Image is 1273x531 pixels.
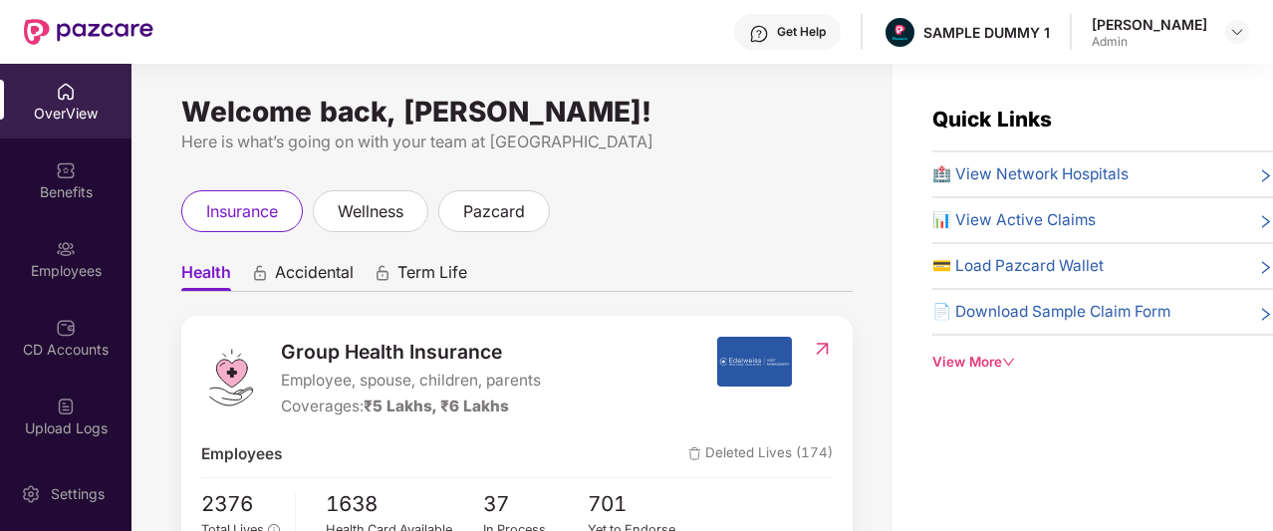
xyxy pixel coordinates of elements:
[1229,24,1245,40] img: svg+xml;base64,PHN2ZyBpZD0iRHJvcGRvd24tMzJ4MzIiIHhtbG5zPSJodHRwOi8vd3d3LnczLm9yZy8yMDAwL3N2ZyIgd2...
[932,254,1104,278] span: 💳 Load Pazcard Wallet
[56,239,76,259] img: svg+xml;base64,PHN2ZyBpZD0iRW1wbG95ZWVzIiB4bWxucz0iaHR0cDovL3d3dy53My5vcmcvMjAwMC9zdmciIHdpZHRoPS...
[932,162,1129,186] span: 🏥 View Network Hospitals
[812,339,833,359] img: RedirectIcon
[201,442,282,466] span: Employees
[201,488,280,521] span: 2376
[338,199,403,224] span: wellness
[24,19,153,45] img: New Pazcare Logo
[717,337,792,387] img: insurerIcon
[281,395,541,418] div: Coverages:
[932,208,1096,232] span: 📊 View Active Claims
[886,18,914,47] img: Pazcare_Alternative_logo-01-01.png
[275,262,354,291] span: Accidental
[56,397,76,416] img: svg+xml;base64,PHN2ZyBpZD0iVXBsb2FkX0xvZ3MiIGRhdGEtbmFtZT0iVXBsb2FkIExvZ3MiIHhtbG5zPSJodHRwOi8vd3...
[397,262,467,291] span: Term Life
[181,130,853,154] div: Here is what’s going on with your team at [GEOGRAPHIC_DATA]
[688,442,833,466] span: Deleted Lives (174)
[1258,166,1273,186] span: right
[326,488,483,521] span: 1638
[483,488,589,521] span: 37
[56,82,76,102] img: svg+xml;base64,PHN2ZyBpZD0iSG9tZSIgeG1sbnM9Imh0dHA6Ly93d3cudzMub3JnLzIwMDAvc3ZnIiB3aWR0aD0iMjAiIG...
[923,23,1050,42] div: SAMPLE DUMMY 1
[56,318,76,338] img: svg+xml;base64,PHN2ZyBpZD0iQ0RfQWNjb3VudHMiIGRhdGEtbmFtZT0iQ0QgQWNjb3VudHMiIHhtbG5zPSJodHRwOi8vd3...
[251,264,269,282] div: animation
[21,484,41,504] img: svg+xml;base64,PHN2ZyBpZD0iU2V0dGluZy0yMHgyMCIgeG1sbnM9Imh0dHA6Ly93d3cudzMub3JnLzIwMDAvc3ZnIiB3aW...
[1002,356,1015,369] span: down
[181,262,231,291] span: Health
[374,264,391,282] div: animation
[1258,212,1273,232] span: right
[463,199,525,224] span: pazcard
[281,337,541,367] span: Group Health Insurance
[56,160,76,180] img: svg+xml;base64,PHN2ZyBpZD0iQmVuZWZpdHMiIHhtbG5zPSJodHRwOi8vd3d3LnczLm9yZy8yMDAwL3N2ZyIgd2lkdGg9Ij...
[688,447,701,460] img: deleteIcon
[206,199,278,224] span: insurance
[749,24,769,44] img: svg+xml;base64,PHN2ZyBpZD0iSGVscC0zMngzMiIgeG1sbnM9Imh0dHA6Ly93d3cudzMub3JnLzIwMDAvc3ZnIiB3aWR0aD...
[932,300,1170,324] span: 📄 Download Sample Claim Form
[281,369,541,393] span: Employee, spouse, children, parents
[364,397,509,415] span: ₹5 Lakhs, ₹6 Lakhs
[201,348,261,407] img: logo
[1092,15,1207,34] div: [PERSON_NAME]
[45,484,111,504] div: Settings
[1258,304,1273,324] span: right
[181,104,853,120] div: Welcome back, [PERSON_NAME]!
[932,107,1052,132] span: Quick Links
[932,352,1273,373] div: View More
[777,24,826,40] div: Get Help
[1258,258,1273,278] span: right
[588,488,693,521] span: 701
[1092,34,1207,50] div: Admin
